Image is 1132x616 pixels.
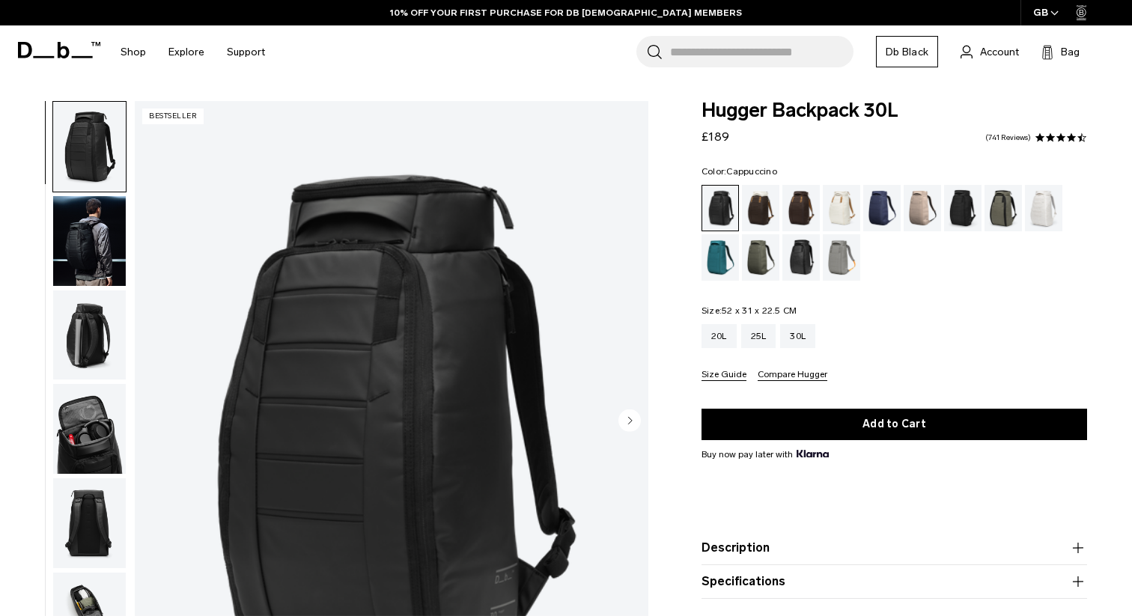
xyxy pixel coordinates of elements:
a: Oatmilk [823,185,860,231]
p: Bestseller [142,109,204,124]
button: Hugger Backpack 30L Black Out [52,101,127,192]
img: {"height" => 20, "alt" => "Klarna"} [797,450,829,457]
span: £189 [702,129,729,144]
span: Bag [1061,44,1080,60]
a: Charcoal Grey [944,185,982,231]
a: Black Out [702,185,739,231]
button: Specifications [702,573,1087,591]
button: Hugger Backpack 30L Black Out [52,195,127,287]
button: Add to Cart [702,409,1087,440]
legend: Size: [702,306,797,315]
a: 25L [741,324,776,348]
a: Cappuccino [742,185,779,231]
a: 10% OFF YOUR FIRST PURCHASE FOR DB [DEMOGRAPHIC_DATA] MEMBERS [390,6,742,19]
a: Blue Hour [863,185,901,231]
button: Next slide [618,409,641,434]
a: 20L [702,324,737,348]
img: Hugger Backpack 30L Black Out [53,196,126,286]
img: Hugger Backpack 30L Black Out [53,102,126,192]
a: Fogbow Beige [904,185,941,231]
a: Shop [121,25,146,79]
button: Bag [1041,43,1080,61]
a: 741 reviews [985,134,1031,141]
img: Hugger Backpack 30L Black Out [53,290,126,380]
span: Hugger Backpack 30L [702,101,1087,121]
a: Clean Slate [1025,185,1062,231]
a: Midnight Teal [702,234,739,281]
button: Hugger Backpack 30L Black Out [52,478,127,569]
span: 52 x 31 x 22.5 CM [722,305,797,316]
span: Cappuccino [726,166,777,177]
a: Explore [168,25,204,79]
button: Description [702,539,1087,557]
img: Hugger Backpack 30L Black Out [53,478,126,568]
span: Account [980,44,1019,60]
span: Buy now pay later with [702,448,829,461]
a: Sand Grey [823,234,860,281]
legend: Color: [702,167,777,176]
button: Size Guide [702,370,746,381]
nav: Main Navigation [109,25,276,79]
a: Account [961,43,1019,61]
button: Hugger Backpack 30L Black Out [52,383,127,475]
button: Compare Hugger [758,370,827,381]
a: Forest Green [985,185,1022,231]
a: 30L [780,324,815,348]
a: Moss Green [742,234,779,281]
button: Hugger Backpack 30L Black Out [52,290,127,381]
a: Support [227,25,265,79]
a: Reflective Black [782,234,820,281]
img: Hugger Backpack 30L Black Out [53,384,126,474]
a: Espresso [782,185,820,231]
a: Db Black [876,36,938,67]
